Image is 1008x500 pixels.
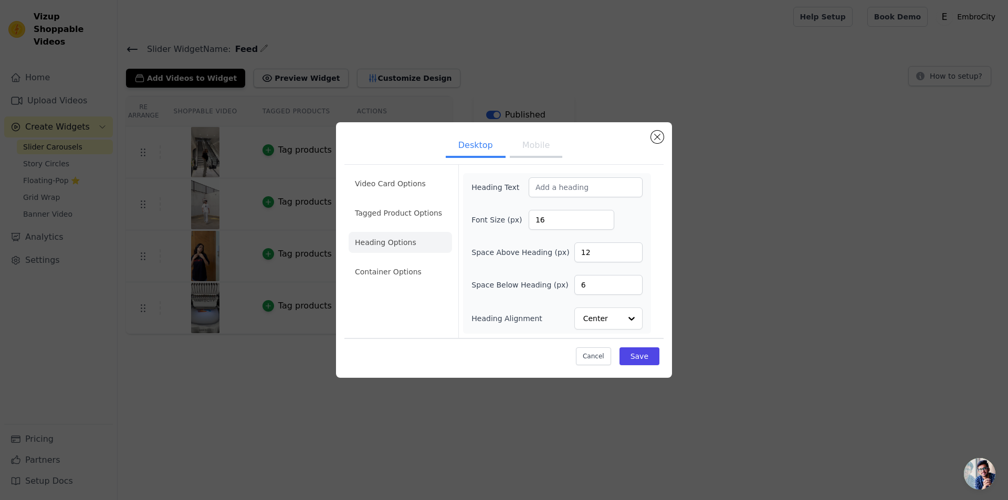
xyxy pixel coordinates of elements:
[471,280,569,290] label: Space Below Heading (px)
[471,215,529,225] label: Font Size (px)
[576,347,611,365] button: Cancel
[619,347,659,365] button: Save
[446,135,506,158] button: Desktop
[471,313,544,324] label: Heading Alignment
[349,261,452,282] li: Container Options
[349,203,452,224] li: Tagged Product Options
[471,182,529,193] label: Heading Text
[471,247,569,258] label: Space Above Heading (px)
[349,173,452,194] li: Video Card Options
[510,135,562,158] button: Mobile
[349,232,452,253] li: Heading Options
[529,177,643,197] input: Add a heading
[651,131,664,143] button: Close modal
[964,458,995,490] a: Open chat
